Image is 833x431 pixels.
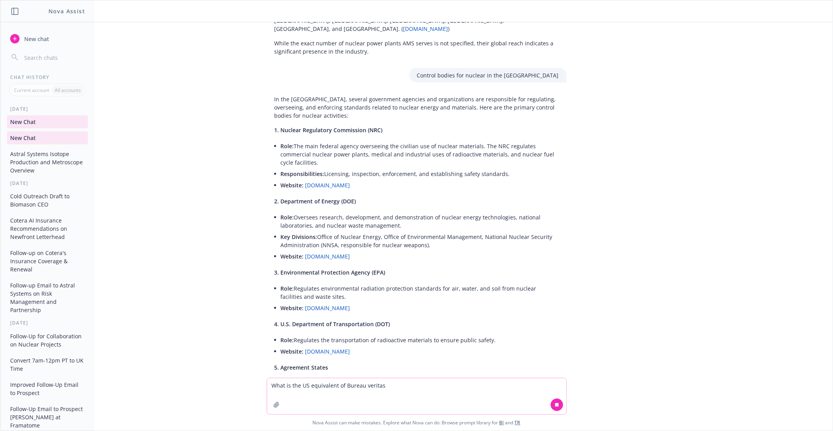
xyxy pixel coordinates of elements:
span: Nova Assist can make mistakes. Explore what Nova can do: Browse prompt library for and [4,415,829,431]
li: The main federal agency overseeing the civilian use of nuclear materials. The NRC regulates comme... [281,140,559,168]
span: Key Divisions: [281,233,318,241]
input: Search chats [23,52,85,63]
a: TR [515,419,521,426]
button: Follow-up Email to Astral Systems on Risk Management and Partnership [7,279,88,316]
span: Role: [281,214,294,221]
li: Regulates environmental radiation protection standards for air, water, and soil from nuclear faci... [281,283,559,302]
p: All accounts [55,87,81,93]
a: BI [499,419,504,426]
span: 5. Agreement States [275,364,328,371]
span: Website: [281,348,304,355]
span: New chat [23,35,49,43]
span: Website: [281,181,304,189]
div: [DATE] [1,106,94,112]
a: [DOMAIN_NAME] [305,181,350,189]
button: Cold Outreach Draft to Biomason CEO [7,190,88,211]
button: New Chat [7,131,88,144]
span: Role: [281,336,294,344]
button: Follow-Up for Collaboration on Nuclear Projects [7,330,88,351]
span: Website: [281,304,304,312]
p: Current account [14,87,49,93]
p: Control bodies for nuclear in the [GEOGRAPHIC_DATA] [417,71,559,79]
button: Astral Systems Isotope Production and Metroscope Overview [7,147,88,177]
span: 4. U.S. Department of Transportation (DOT) [275,320,390,328]
button: New Chat [7,115,88,128]
button: Improved Follow-Up Email to Prospect [7,378,88,399]
span: Role: [281,285,294,292]
button: Cotera AI Insurance Recommendations on Newfront Letterhead [7,214,88,243]
p: While the exact number of nuclear power plants AMS serves is not specified, their global reach in... [275,39,559,56]
button: New chat [7,32,88,46]
a: [DOMAIN_NAME] [403,25,448,32]
a: [DOMAIN_NAME] [305,348,350,355]
span: Website: [281,253,304,260]
p: In the [GEOGRAPHIC_DATA], several government agencies and organizations are responsible for regul... [275,95,559,120]
h1: Nova Assist [48,7,85,15]
li: Licensing, inspection, enforcement, and establishing safety standards. [281,168,559,180]
div: [DATE] [1,320,94,326]
span: 2. Department of Energy (DOE) [275,198,356,205]
span: Responsibilities: [281,170,325,178]
button: Follow-up on Cotera's Insurance Coverage & Renewal [7,246,88,276]
div: Chat History [1,74,94,81]
div: [DATE] [1,180,94,187]
li: Regulates the transportation of radioactive materials to ensure public safety. [281,334,559,346]
span: Role: [281,142,294,150]
li: Oversees research, development, and demonstration of nuclear energy technologies, national labora... [281,212,559,231]
span: 3. Environmental Protection Agency (EPA) [275,269,385,276]
button: Convert 7am-12pm PT to UK Time [7,354,88,375]
span: 1. Nuclear Regulatory Commission (NRC) [275,126,383,134]
li: Office of Nuclear Energy, Office of Environmental Management, National Nuclear Security Administr... [281,231,559,251]
a: [DOMAIN_NAME] [305,304,350,312]
a: [DOMAIN_NAME] [305,253,350,260]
